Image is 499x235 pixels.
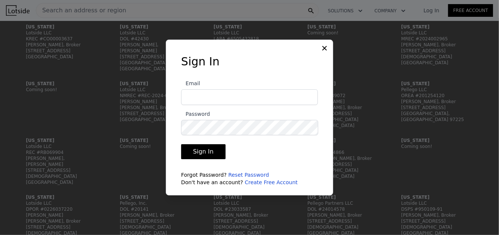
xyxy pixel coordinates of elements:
span: Password [181,111,210,117]
div: Forgot Password? Don't have an account? [181,171,318,186]
span: Email [181,80,200,86]
button: Sign In [181,144,226,159]
input: Password [181,120,318,135]
input: Email [181,89,318,105]
h3: Sign In [181,55,318,68]
a: Reset Password [228,172,269,178]
a: Create Free Account [245,179,298,185]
